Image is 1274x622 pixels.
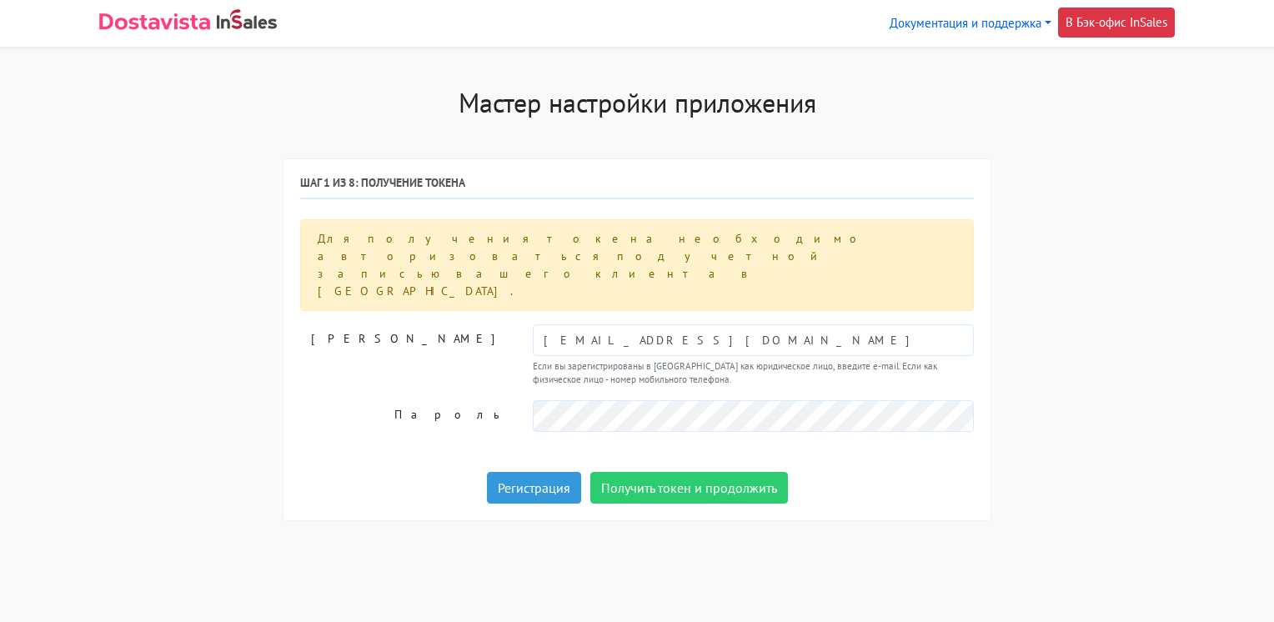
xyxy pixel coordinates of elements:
[300,176,974,198] h6: Шаг 1 из 8: Получение токена
[883,8,1058,40] a: Документация и поддержка
[487,472,581,504] a: Регистрация
[288,400,520,432] label: Пароль
[288,324,520,388] label: [PERSON_NAME]
[1058,8,1175,38] a: В Бэк-офис InSales
[99,13,210,30] img: Dostavista - срочная курьерская служба доставки
[300,219,974,311] div: Для получения токена необходимо авторизоваться под учетной записью вашего клиента в [GEOGRAPHIC_D...
[533,359,974,388] small: Если вы зарегистрированы в [GEOGRAPHIC_DATA] как юридическое лицо, введите e-mail. Если как физич...
[283,87,991,118] h1: Мастер настройки приложения
[590,472,788,504] button: Получить токен и продолжить
[217,9,277,29] img: InSales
